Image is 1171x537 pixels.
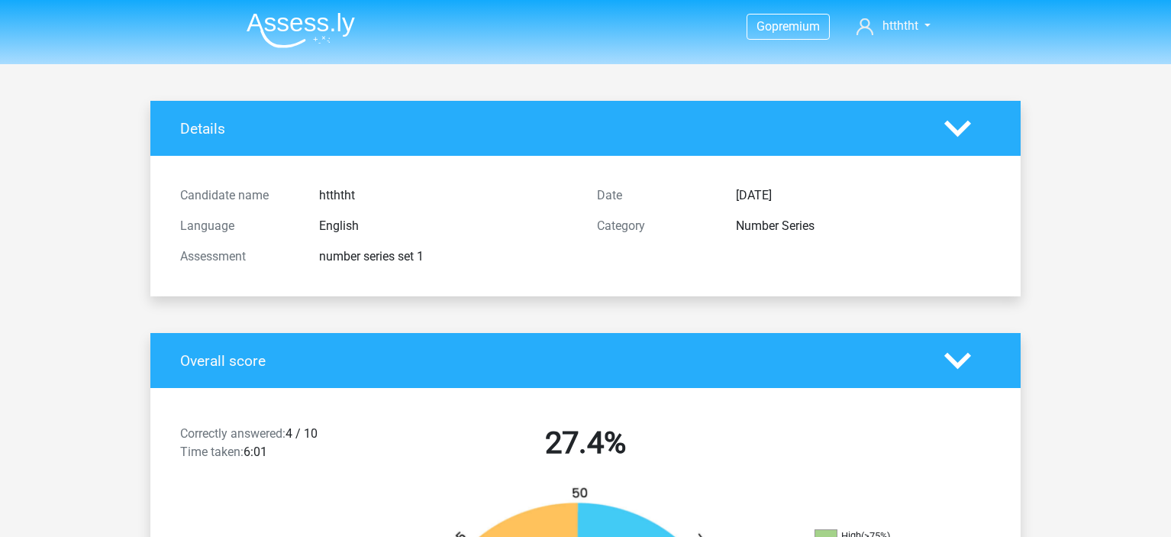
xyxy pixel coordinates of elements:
[585,217,724,235] div: Category
[247,12,355,48] img: Assessly
[308,217,585,235] div: English
[180,352,921,370] h4: Overall score
[756,19,772,34] span: Go
[169,247,308,266] div: Assessment
[308,247,585,266] div: number series set 1
[585,186,724,205] div: Date
[308,186,585,205] div: htththt
[169,217,308,235] div: Language
[772,19,820,34] span: premium
[850,17,937,35] a: htththt
[180,426,285,441] span: Correctly answered:
[747,16,829,37] a: Gopremium
[180,445,244,459] span: Time taken:
[724,217,1002,235] div: Number Series
[882,18,918,33] span: htththt
[389,425,782,461] h2: 27.4%
[724,186,1002,205] div: [DATE]
[169,186,308,205] div: Candidate name
[180,120,921,137] h4: Details
[169,425,377,467] div: 4 / 10 6:01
